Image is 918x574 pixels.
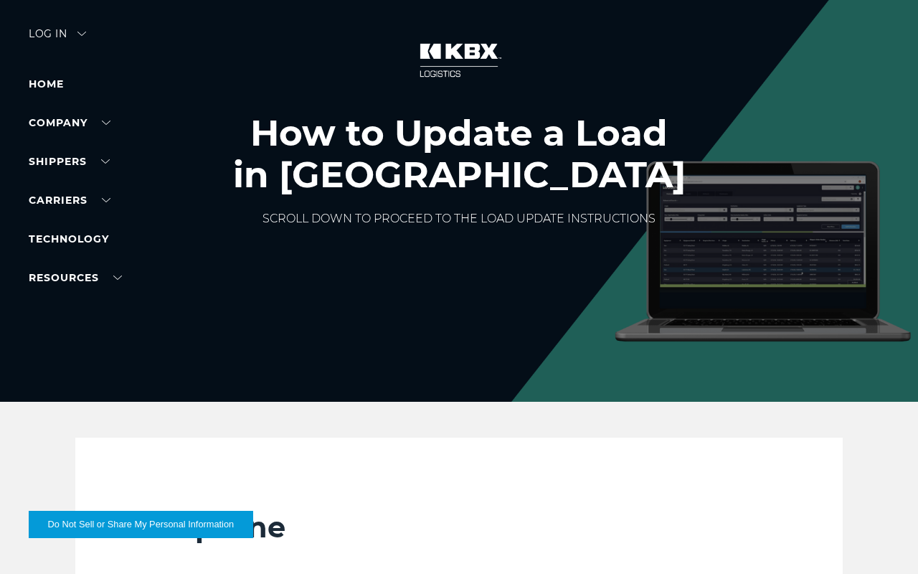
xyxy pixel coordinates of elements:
[29,271,122,284] a: RESOURCES
[29,511,253,538] button: Do Not Sell or Share My Personal Information
[77,32,86,36] img: arrow
[233,113,686,196] h1: How to Update a Load in [GEOGRAPHIC_DATA]
[29,155,110,168] a: SHIPPERS
[29,232,109,245] a: Technology
[29,29,86,50] div: Log in
[29,116,110,129] a: Company
[233,210,686,227] p: SCROLL DOWN TO PROCEED TO THE LOAD UPDATE INSTRUCTIONS
[405,29,513,92] img: kbx logo
[29,194,110,207] a: Carriers
[29,77,64,90] a: Home
[846,505,918,574] iframe: Chat Widget
[147,509,771,545] h2: Step One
